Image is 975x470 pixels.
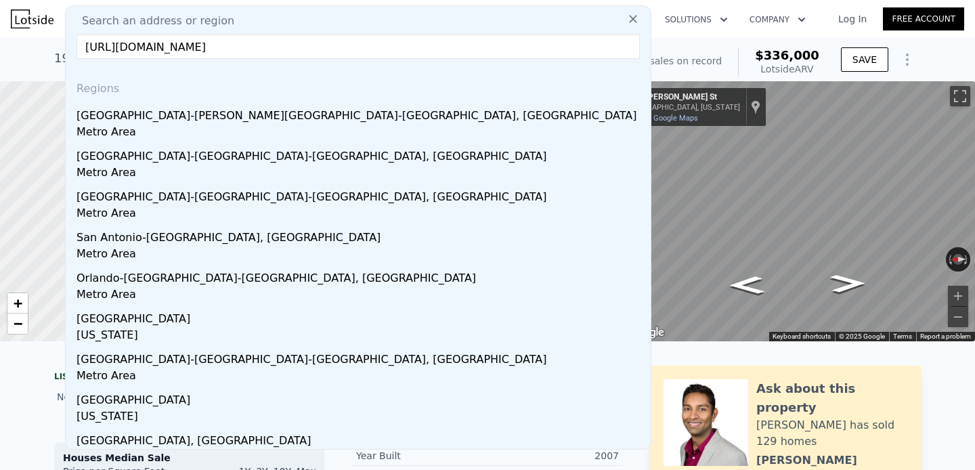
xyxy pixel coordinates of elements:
div: Year Built [356,449,487,463]
div: Street View [620,81,975,341]
button: Rotate counterclockwise [946,247,953,272]
div: Ask about this property [756,379,907,417]
div: [GEOGRAPHIC_DATA] [77,387,645,408]
div: [GEOGRAPHIC_DATA], [GEOGRAPHIC_DATA] [77,427,645,449]
div: [GEOGRAPHIC_DATA]-[GEOGRAPHIC_DATA]-[GEOGRAPHIC_DATA], [GEOGRAPHIC_DATA] [77,184,645,205]
div: Regions [71,70,645,102]
div: [GEOGRAPHIC_DATA]-[PERSON_NAME][GEOGRAPHIC_DATA]-[GEOGRAPHIC_DATA], [GEOGRAPHIC_DATA] [77,102,645,124]
div: [GEOGRAPHIC_DATA], [US_STATE] [625,103,740,112]
div: Houses Median Sale [63,451,316,465]
div: [GEOGRAPHIC_DATA] [77,305,645,327]
div: [GEOGRAPHIC_DATA]-[GEOGRAPHIC_DATA]-[GEOGRAPHIC_DATA], [GEOGRAPHIC_DATA] [77,143,645,165]
button: Zoom out [948,307,968,327]
div: San Antonio-[GEOGRAPHIC_DATA], [GEOGRAPHIC_DATA] [77,224,645,246]
span: Search an address or region [71,13,234,29]
div: [US_STATE] [77,408,645,427]
div: 2007 [487,449,619,463]
a: Log In [822,12,883,26]
div: Metro Area [77,368,645,387]
button: Reset the view [946,254,971,265]
a: View on Google Maps [625,114,698,123]
span: − [14,315,22,332]
div: [GEOGRAPHIC_DATA]-[GEOGRAPHIC_DATA]-[GEOGRAPHIC_DATA], [GEOGRAPHIC_DATA] [77,346,645,368]
div: Metro Area [77,205,645,224]
span: $336,000 [755,48,819,62]
div: Map [620,81,975,341]
button: Toggle fullscreen view [950,86,970,106]
a: Free Account [883,7,964,30]
button: Keyboard shortcuts [773,332,831,341]
div: Metro Area [77,246,645,265]
a: Terms (opens in new tab) [893,333,912,340]
div: 1918 [PERSON_NAME] St [625,92,740,103]
img: Lotside [11,9,53,28]
div: [PERSON_NAME] has sold 129 homes [756,417,907,450]
input: Enter an address, city, region, neighborhood or zip code [77,35,640,59]
div: 1918 [PERSON_NAME] St , [GEOGRAPHIC_DATA] , [GEOGRAPHIC_DATA] 77009 [54,49,521,68]
path: Go South, McKee St [815,270,880,297]
button: SAVE [841,47,888,72]
div: [US_STATE] [77,327,645,346]
button: Show Options [894,46,921,73]
a: Zoom in [7,293,28,314]
div: Lotside ARV [755,62,819,76]
button: Rotate clockwise [963,247,971,272]
button: Solutions [654,7,739,32]
span: © 2025 Google [839,333,885,340]
button: Zoom in [948,286,968,306]
a: Zoom out [7,314,28,334]
button: Company [739,7,817,32]
div: Orlando-[GEOGRAPHIC_DATA]-[GEOGRAPHIC_DATA], [GEOGRAPHIC_DATA] [77,265,645,286]
div: Metro Area [77,165,645,184]
path: Go North, McKee St [714,272,779,299]
div: LISTING & SALE HISTORY [54,371,325,385]
span: + [14,295,22,312]
div: Metro Area [77,124,645,143]
div: No sales history record for this property. [54,385,325,409]
a: Report a problem [920,333,971,340]
a: Show location on map [751,100,760,114]
div: Metro Area [77,286,645,305]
